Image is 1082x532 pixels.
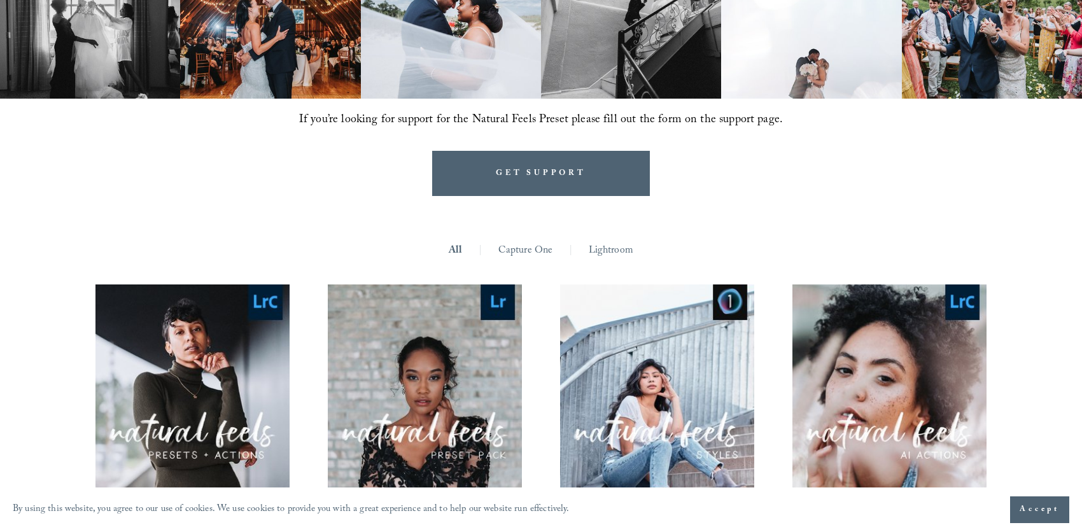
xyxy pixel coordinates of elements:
[432,151,650,196] a: GET SUPPORT
[449,241,462,261] a: All
[479,241,482,261] span: |
[13,501,570,519] p: By using this website, you agree to our use of cookies. We use cookies to provide you with a grea...
[498,241,553,261] a: Capture One
[1010,496,1069,523] button: Accept
[589,241,633,261] a: Lightroom
[569,241,572,261] span: |
[299,111,783,130] span: If you’re looking for support for the Natural Feels Preset please fill out the form on the suppor...
[1020,503,1060,516] span: Accept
